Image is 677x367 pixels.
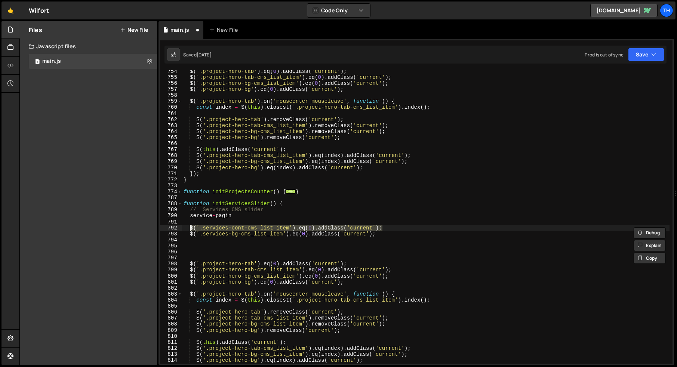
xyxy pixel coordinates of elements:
div: 765 [160,135,182,141]
div: 769 [160,158,182,164]
button: Save [628,48,664,61]
div: 760 [160,104,182,110]
div: 794 [160,237,182,243]
div: 763 [160,123,182,129]
div: 808 [160,321,182,327]
div: 787 [160,195,182,201]
div: 759 [160,98,182,104]
div: 807 [160,315,182,321]
div: 755 [160,74,182,80]
div: 796 [160,249,182,255]
button: Explain [634,240,666,251]
div: 812 [160,345,182,351]
div: 772 [160,177,182,183]
div: 795 [160,243,182,249]
div: Wilfort [29,6,49,15]
h2: Files [29,26,42,34]
div: 802 [160,285,182,291]
div: 756 [160,80,182,86]
div: 801 [160,279,182,285]
div: 813 [160,351,182,357]
div: 788 [160,201,182,207]
div: 757 [160,86,182,92]
div: 810 [160,333,182,339]
div: 790 [160,213,182,219]
div: main.js [170,26,189,34]
div: 797 [160,255,182,261]
a: Th [660,4,673,17]
a: [DOMAIN_NAME] [590,4,658,17]
div: 798 [160,261,182,267]
div: 811 [160,339,182,345]
button: Debug [634,227,666,238]
a: 🤙 [1,1,20,19]
div: 799 [160,267,182,273]
div: Prod is out of sync [585,52,624,58]
div: 774 [160,189,182,195]
div: 768 [160,152,182,158]
div: 767 [160,147,182,152]
div: 804 [160,297,182,303]
div: 770 [160,165,182,171]
span: 1 [35,59,40,65]
div: 16468/44594.js [29,54,157,69]
div: 793 [160,231,182,237]
div: 758 [160,92,182,98]
span: ... [286,189,296,194]
button: Code Only [307,4,370,17]
div: main.js [42,58,61,65]
button: Copy [634,253,666,264]
div: 805 [160,303,182,309]
div: [DATE] [197,52,212,58]
div: 806 [160,309,182,315]
div: 789 [160,207,182,213]
div: 761 [160,111,182,117]
div: Javascript files [20,39,157,54]
div: 792 [160,225,182,231]
div: 762 [160,117,182,123]
div: 791 [160,219,182,225]
button: New File [120,27,148,33]
div: 771 [160,171,182,177]
div: 809 [160,327,182,333]
div: 773 [160,183,182,189]
div: New File [209,26,241,34]
div: 766 [160,141,182,147]
div: 800 [160,273,182,279]
div: 803 [160,291,182,297]
div: 754 [160,68,182,74]
div: 764 [160,129,182,135]
div: 814 [160,357,182,363]
div: Saved [183,52,212,58]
